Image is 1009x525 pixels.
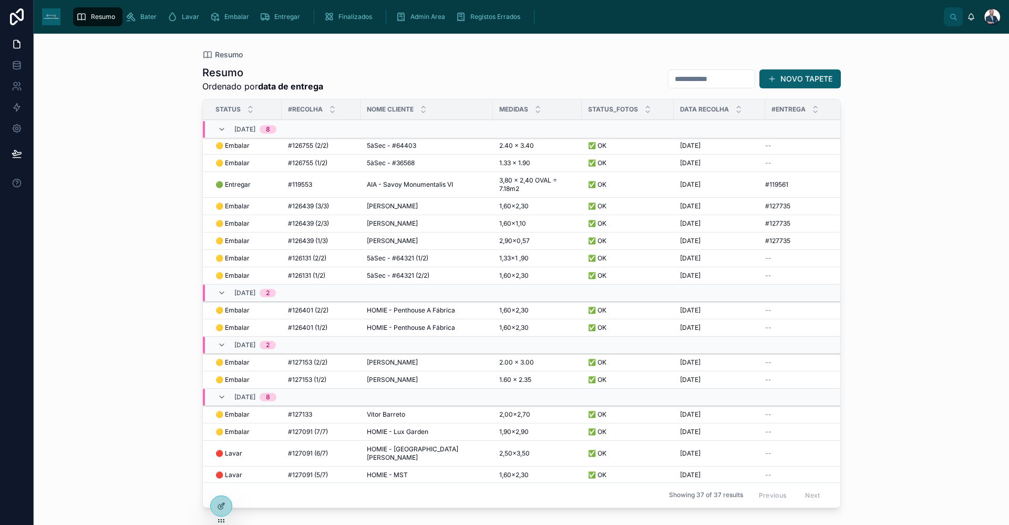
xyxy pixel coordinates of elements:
span: [PERSON_NAME] [367,358,418,367]
span: #Recolha [288,105,323,114]
span: -- [765,449,771,458]
a: #126439 (1/3) [288,237,354,245]
span: Medidas [499,105,528,114]
span: #126131 (1/2) [288,271,325,280]
a: HOMIE - Penthouse A Fábrica [367,324,487,332]
a: [DATE] [680,142,759,150]
button: NOVO TAPETE [759,69,841,88]
a: 5àSec - #64321 (2/2) [367,271,487,280]
a: Finalizados [321,7,379,26]
span: ✅ OK [588,428,606,436]
span: [DATE] [680,159,701,167]
span: [DATE] [680,449,701,458]
span: Data Recolha [680,105,729,114]
span: ✅ OK [588,449,606,458]
span: [DATE] [680,410,701,419]
span: #Entrega [771,105,806,114]
span: [DATE] [680,306,701,315]
a: 5àSec - #64321 (1/2) [367,254,487,262]
a: -- [765,324,849,332]
span: 1,60×2,30 [499,471,529,479]
a: 1,60×2,30 [499,306,575,315]
span: ✅ OK [588,180,606,189]
span: Resumo [91,13,115,21]
a: #127735 [765,219,849,228]
a: [DATE] [680,471,759,479]
span: 🟡 Embalar [215,410,250,419]
span: -- [765,358,771,367]
span: [DATE] [680,237,701,245]
span: ✅ OK [588,237,606,245]
a: 1.33 x 1.90 [499,159,575,167]
a: ✅ OK [588,324,667,332]
span: Status [215,105,241,114]
a: [DATE] [680,202,759,210]
span: HOMIE - MST [367,471,408,479]
span: 1,60×1,10 [499,219,526,228]
span: [DATE] [234,393,255,401]
span: ✅ OK [588,324,606,332]
a: 🟡 Embalar [215,428,275,436]
a: 1.60 x 2.35 [499,376,575,384]
a: ✅ OK [588,449,667,458]
a: #127133 [288,410,354,419]
div: 2 [266,289,270,297]
span: ✅ OK [588,159,606,167]
a: #119553 [288,180,354,189]
span: -- [765,271,771,280]
span: AIA - Savoy Monumentalis VI [367,180,453,189]
div: 8 [266,125,270,134]
span: 5àSec - #64403 [367,142,416,150]
span: [DATE] [234,289,255,297]
a: 1,60×1,10 [499,219,575,228]
a: ✅ OK [588,202,667,210]
a: #127735 [765,237,849,245]
a: 🟡 Embalar [215,142,275,150]
span: [DATE] [234,125,255,134]
a: #126131 (1/2) [288,271,354,280]
a: #126439 (2/3) [288,219,354,228]
span: 🟡 Embalar [215,271,250,280]
span: ✅ OK [588,471,606,479]
span: Showing 37 of 37 results [669,491,743,500]
a: 1,60×2,30 [499,271,575,280]
a: 1,60×2,30 [499,324,575,332]
a: [DATE] [680,271,759,280]
a: [DATE] [680,449,759,458]
a: Bater [122,7,164,26]
span: [DATE] [680,142,701,150]
a: -- [765,358,849,367]
div: 8 [266,393,270,401]
span: #127091 (5/7) [288,471,328,479]
span: 2,00×2,70 [499,410,530,419]
a: #126755 (2/2) [288,142,354,150]
a: -- [765,159,849,167]
span: HOMIE - Penthouse A Fábrica [367,306,455,315]
span: 🟡 Embalar [215,306,250,315]
span: -- [765,306,771,315]
a: [DATE] [680,219,759,228]
span: [DATE] [680,324,701,332]
span: 🟡 Embalar [215,428,250,436]
span: Bater [140,13,157,21]
span: ✅ OK [588,202,606,210]
span: 🟡 Embalar [215,159,250,167]
span: #126439 (3/3) [288,202,329,210]
a: #126401 (1/2) [288,324,354,332]
span: #126131 (2/2) [288,254,326,262]
span: Finalizados [338,13,372,21]
span: 1,33×1 ,90 [499,254,529,262]
div: scrollable content [69,5,944,28]
span: #127735 [765,237,790,245]
a: [DATE] [680,410,759,419]
a: 🟡 Embalar [215,410,275,419]
a: ✅ OK [588,237,667,245]
span: #119561 [765,180,788,189]
span: 1,90×2,90 [499,428,529,436]
a: Vítor Barreto [367,410,487,419]
a: 🟡 Embalar [215,202,275,210]
a: ✅ OK [588,376,667,384]
a: 🟢 Entregar [215,180,275,189]
a: ✅ OK [588,358,667,367]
